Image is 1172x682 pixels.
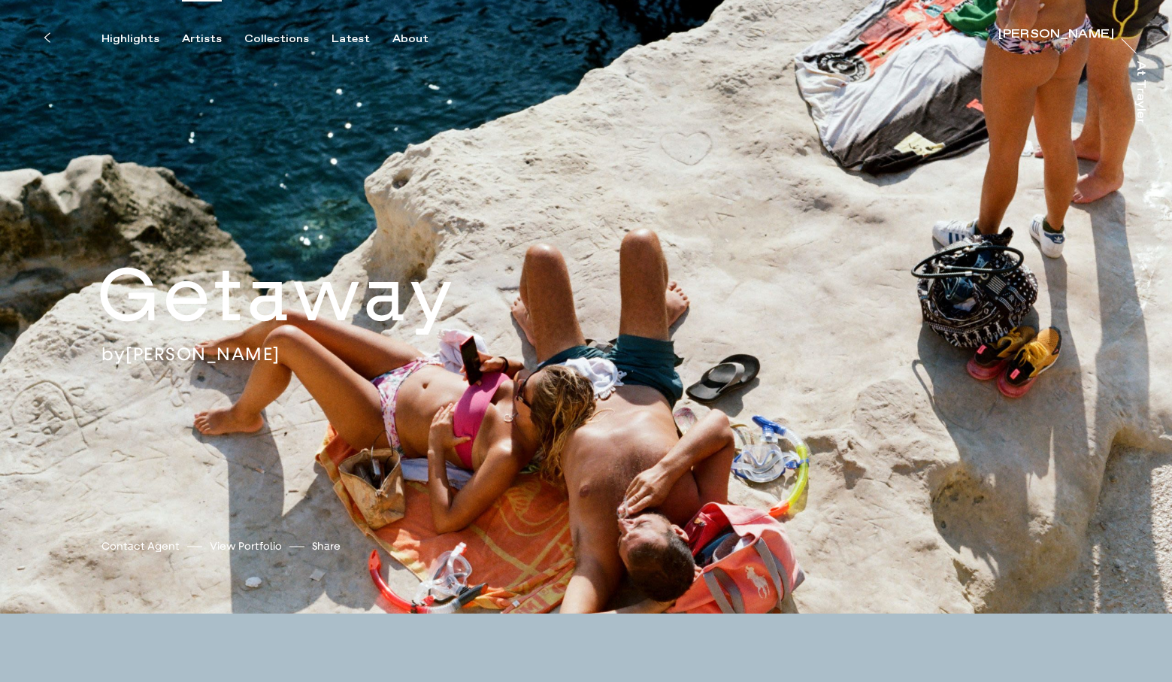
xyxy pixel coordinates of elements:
a: [PERSON_NAME] [998,29,1114,44]
a: [PERSON_NAME] [126,343,280,365]
div: Artists [182,32,222,46]
button: Share [312,536,341,556]
h2: Getaway [97,249,559,343]
div: Latest [332,32,370,46]
div: Highlights [101,32,159,46]
a: At Trayler [1131,61,1146,123]
div: Collections [244,32,309,46]
a: View Portfolio [210,538,282,554]
button: Highlights [101,32,182,46]
a: Contact Agent [101,538,180,554]
button: Artists [182,32,244,46]
button: About [392,32,451,46]
span: by [101,343,126,365]
div: About [392,32,429,46]
button: Latest [332,32,392,46]
div: At Trayler [1134,61,1146,125]
button: Collections [244,32,332,46]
